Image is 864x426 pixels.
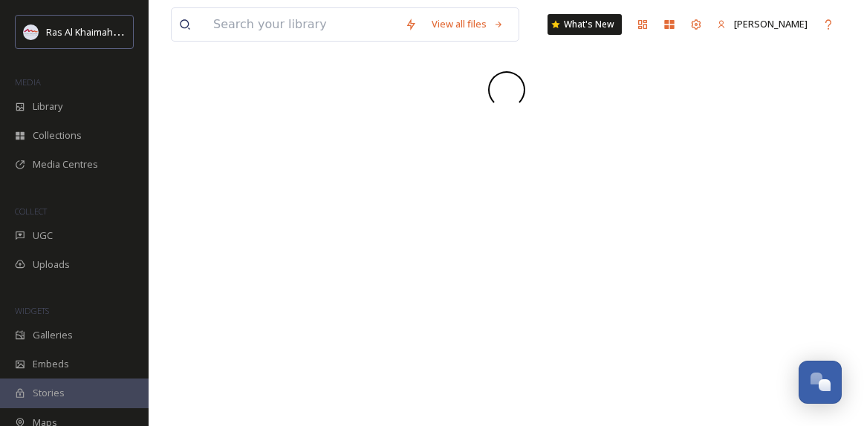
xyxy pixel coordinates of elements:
span: Media Centres [33,157,98,171]
span: Galleries [33,328,73,342]
span: Collections [33,128,82,142]
span: WIDGETS [15,305,49,316]
span: Library [33,99,62,114]
span: COLLECT [15,206,47,217]
a: View all files [424,10,511,39]
img: Logo_RAKTDA_RGB-01.png [24,24,39,39]
input: Search your library [206,8,397,41]
span: Embeds [33,357,69,371]
span: Ras Al Khaimah Tourism Development Authority [46,24,256,39]
span: Stories [33,386,65,400]
a: What's New [548,14,622,35]
button: Open Chat [799,361,842,404]
span: UGC [33,229,53,243]
span: [PERSON_NAME] [734,17,808,30]
a: [PERSON_NAME] [709,10,815,39]
span: MEDIA [15,76,41,88]
span: Uploads [33,258,70,272]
